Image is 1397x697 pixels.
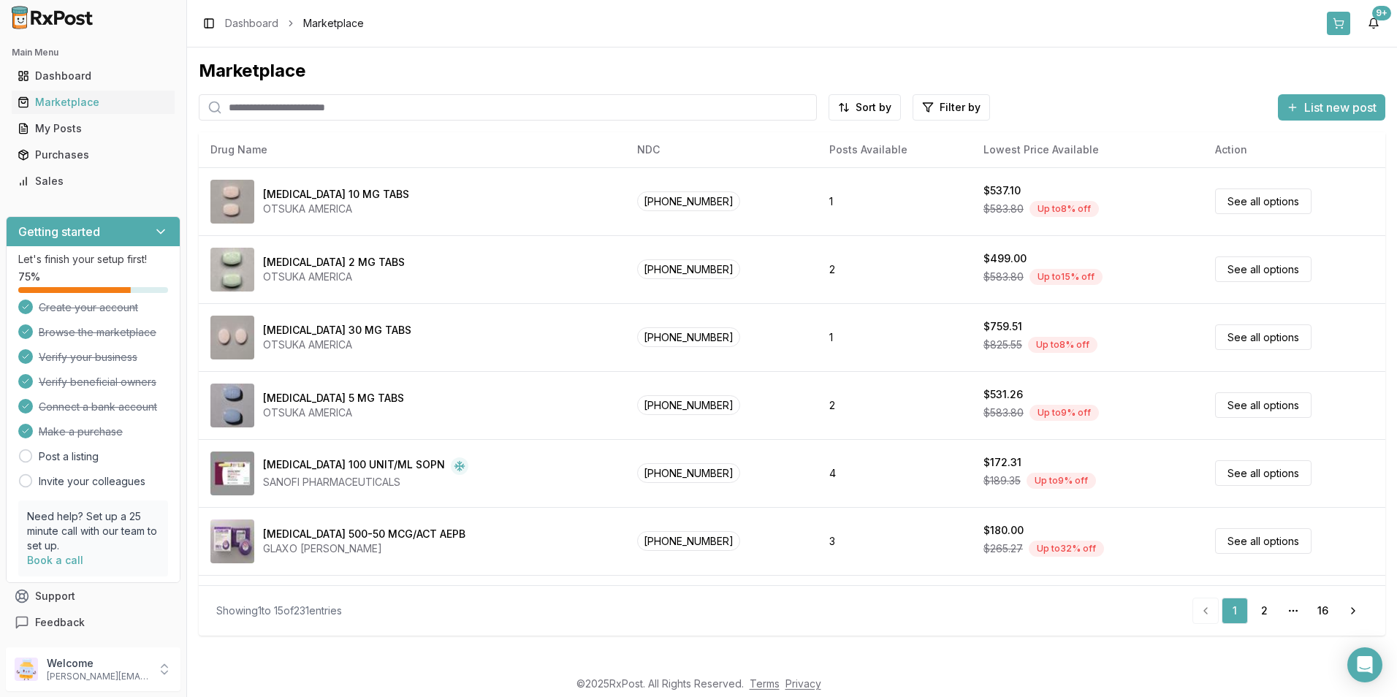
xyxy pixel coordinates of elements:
span: Create your account [39,300,138,315]
button: Dashboard [6,64,180,88]
a: 16 [1309,598,1336,624]
div: [MEDICAL_DATA] 100 UNIT/ML SOPN [263,457,445,475]
div: [MEDICAL_DATA] 500-50 MCG/ACT AEPB [263,527,465,541]
button: 9+ [1362,12,1385,35]
div: Showing 1 to 15 of 231 entries [216,603,342,618]
div: [MEDICAL_DATA] 2 MG TABS [263,255,405,270]
a: Post a listing [39,449,99,464]
th: NDC [625,132,818,167]
nav: pagination [1192,598,1368,624]
button: Sort by [829,94,901,121]
span: Make a purchase [39,424,123,439]
a: See all options [1215,528,1312,554]
a: Purchases [12,142,175,168]
td: 2 [818,235,972,303]
span: [PHONE_NUMBER] [637,259,740,279]
span: $825.55 [983,338,1022,352]
td: 4 [818,439,972,507]
span: [PHONE_NUMBER] [637,327,740,347]
div: Marketplace [18,95,169,110]
div: Up to 8 % off [1029,201,1099,217]
a: Invite your colleagues [39,474,145,489]
th: Lowest Price Available [972,132,1203,167]
div: OTSUKA AMERICA [263,270,405,284]
p: Need help? Set up a 25 minute call with our team to set up. [27,509,159,553]
div: Open Intercom Messenger [1347,647,1382,682]
a: Dashboard [12,63,175,89]
span: Filter by [940,100,981,115]
div: OTSUKA AMERICA [263,405,404,420]
div: SANOFI PHARMACEUTICALS [263,475,468,490]
img: User avatar [15,658,38,681]
div: $499.00 [983,251,1027,266]
img: Advair Diskus 500-50 MCG/ACT AEPB [210,519,254,563]
button: Filter by [913,94,990,121]
a: See all options [1215,392,1312,418]
button: Support [6,583,180,609]
div: $172.31 [983,455,1021,470]
th: Posts Available [818,132,972,167]
div: [MEDICAL_DATA] 30 MG TABS [263,323,411,338]
span: List new post [1304,99,1377,116]
span: Browse the marketplace [39,325,156,340]
span: $583.80 [983,270,1024,284]
div: Up to 32 % off [1029,541,1104,557]
a: List new post [1278,102,1385,116]
img: Admelog SoloStar 100 UNIT/ML SOPN [210,452,254,495]
button: Sales [6,170,180,193]
a: My Posts [12,115,175,142]
a: 1 [1222,598,1248,624]
p: [PERSON_NAME][EMAIL_ADDRESS][DOMAIN_NAME] [47,671,148,682]
span: Verify your business [39,350,137,365]
img: RxPost Logo [6,6,99,29]
a: Sales [12,168,175,194]
a: See all options [1215,460,1312,486]
div: Dashboard [18,69,169,83]
div: $180.00 [983,523,1024,538]
h2: Main Menu [12,47,175,58]
span: [PHONE_NUMBER] [637,191,740,211]
div: OTSUKA AMERICA [263,202,409,216]
img: Abilify 10 MG TABS [210,180,254,224]
a: Book a call [27,554,83,566]
td: 1 [818,167,972,235]
a: See all options [1215,324,1312,350]
p: Let's finish your setup first! [18,252,168,267]
div: Up to 9 % off [1027,473,1096,489]
nav: breadcrumb [225,16,364,31]
div: Up to 15 % off [1029,269,1103,285]
span: [PHONE_NUMBER] [637,463,740,483]
a: Privacy [785,677,821,690]
td: 3 [818,507,972,575]
div: Marketplace [199,59,1385,83]
div: My Posts [18,121,169,136]
div: $759.51 [983,319,1022,334]
h3: Getting started [18,223,100,240]
div: OTSUKA AMERICA [263,338,411,352]
div: Up to 8 % off [1028,337,1097,353]
div: GLAXO [PERSON_NAME] [263,541,465,556]
span: [PHONE_NUMBER] [637,395,740,415]
span: Sort by [856,100,891,115]
a: Dashboard [225,16,278,31]
button: List new post [1278,94,1385,121]
button: My Posts [6,117,180,140]
img: Abilify 30 MG TABS [210,316,254,359]
p: Welcome [47,656,148,671]
div: Purchases [18,148,169,162]
th: Action [1203,132,1385,167]
span: Verify beneficial owners [39,375,156,389]
span: Connect a bank account [39,400,157,414]
span: $583.80 [983,405,1024,420]
div: $537.10 [983,183,1021,198]
div: [MEDICAL_DATA] 5 MG TABS [263,391,404,405]
a: 2 [1251,598,1277,624]
div: Sales [18,174,169,188]
span: Marketplace [303,16,364,31]
button: Marketplace [6,91,180,114]
a: See all options [1215,256,1312,282]
span: 75 % [18,270,40,284]
td: 2 [818,371,972,439]
span: $265.27 [983,541,1023,556]
th: Drug Name [199,132,625,167]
